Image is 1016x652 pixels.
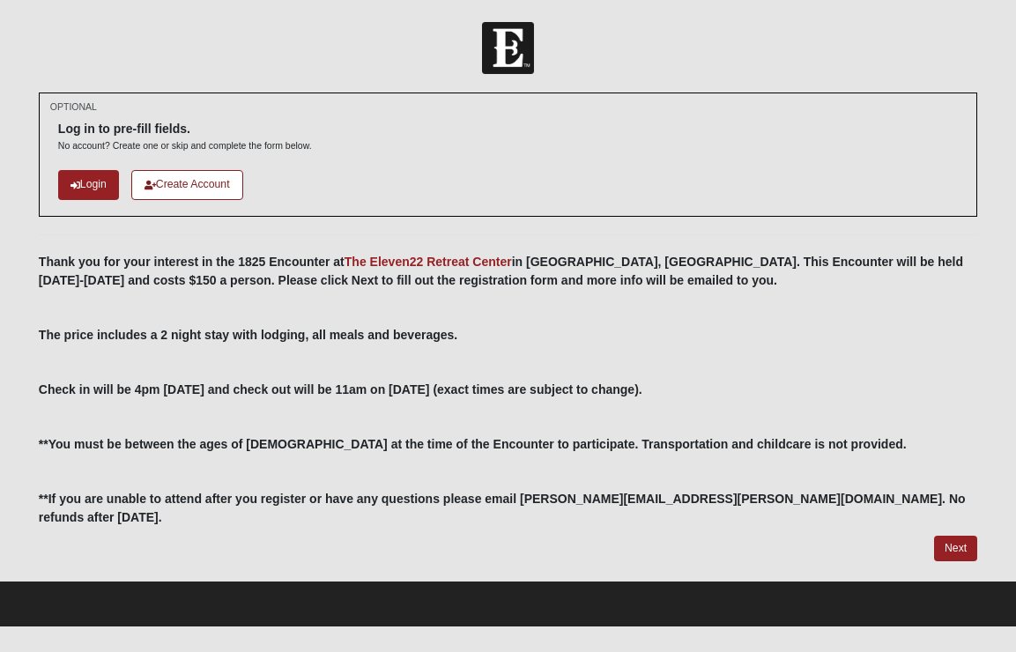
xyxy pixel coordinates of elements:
small: OPTIONAL [50,100,97,114]
img: Church of Eleven22 Logo [482,22,534,74]
b: Thank you for your interest in the 1825 Encounter at in [GEOGRAPHIC_DATA], [GEOGRAPHIC_DATA]. Thi... [39,255,963,287]
h6: Log in to pre-fill fields. [58,122,312,137]
b: The price includes a 2 night stay with lodging, all meals and beverages. [39,328,457,342]
a: Create Account [131,170,243,199]
b: Check in will be 4pm [DATE] and check out will be 11am on [DATE] (exact times are subject to chan... [39,382,642,396]
b: **You must be between the ages of [DEMOGRAPHIC_DATA] at the time of the Encounter to participate.... [39,437,907,451]
a: Next [934,536,977,561]
b: **If you are unable to attend after you register or have any questions please email [PERSON_NAME]... [39,492,966,524]
p: No account? Create one or skip and complete the form below. [58,139,312,152]
a: Login [58,170,119,199]
a: The Eleven22 Retreat Center [345,255,512,269]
